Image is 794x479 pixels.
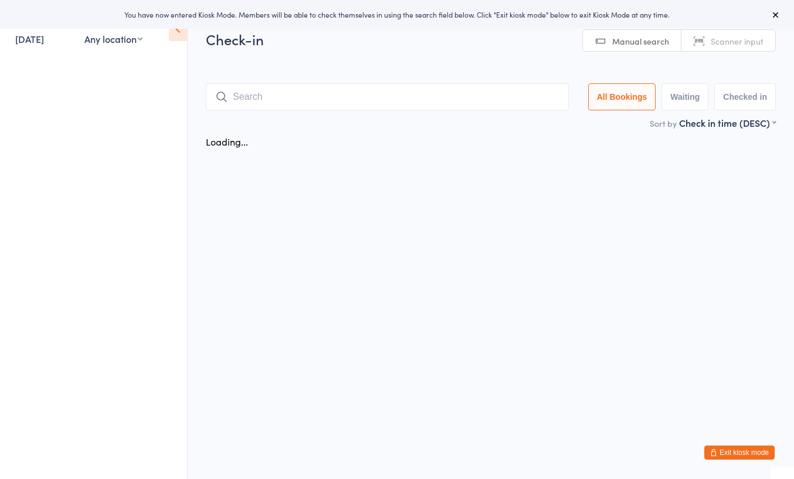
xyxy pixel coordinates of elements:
div: You have now entered Kiosk Mode. Members will be able to check themselves in using the search fie... [19,9,775,19]
button: Checked in [714,83,776,110]
div: Any location [84,32,142,45]
button: Waiting [661,83,708,110]
button: Exit kiosk mode [704,446,775,460]
a: [DATE] [15,32,44,45]
div: Check in time (DESC) [679,116,776,129]
label: Sort by [650,117,677,129]
button: All Bookings [588,83,656,110]
input: Search [206,83,569,110]
div: Loading... [206,135,248,148]
span: Manual search [612,35,669,47]
h2: Check-in [206,29,776,49]
span: Scanner input [711,35,764,47]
